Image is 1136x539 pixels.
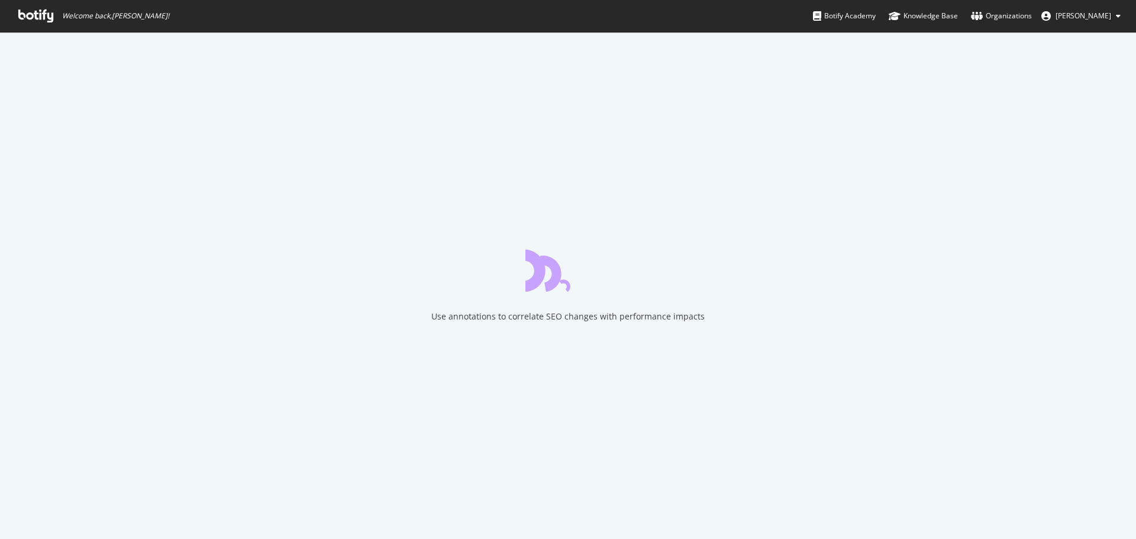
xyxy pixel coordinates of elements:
[889,10,958,22] div: Knowledge Base
[1056,11,1111,21] span: Jordan Bradley
[431,311,705,322] div: Use annotations to correlate SEO changes with performance impacts
[813,10,876,22] div: Botify Academy
[971,10,1032,22] div: Organizations
[1032,7,1130,25] button: [PERSON_NAME]
[525,249,611,292] div: animation
[62,11,169,21] span: Welcome back, [PERSON_NAME] !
